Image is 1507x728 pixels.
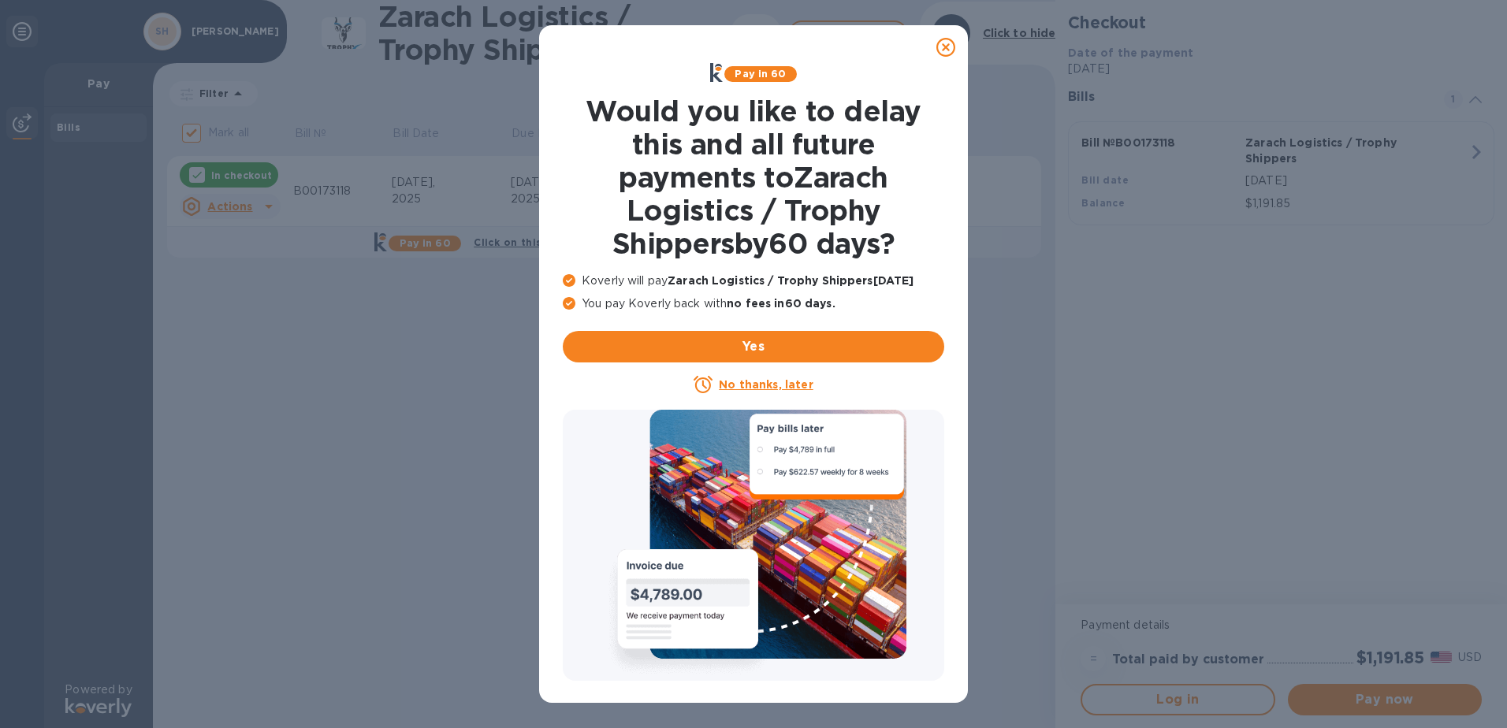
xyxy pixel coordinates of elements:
b: no fees in 60 days . [727,297,835,310]
u: No thanks, later [719,378,813,391]
h1: Would you like to delay this and all future payments to Zarach Logistics / Trophy Shippers by 60 ... [563,95,944,260]
b: Pay in 60 [735,68,786,80]
span: Yes [575,337,932,356]
button: Yes [563,331,944,362]
b: Zarach Logistics / Trophy Shippers [DATE] [668,274,914,287]
p: Koverly will pay [563,273,944,289]
p: You pay Koverly back with [563,295,944,312]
